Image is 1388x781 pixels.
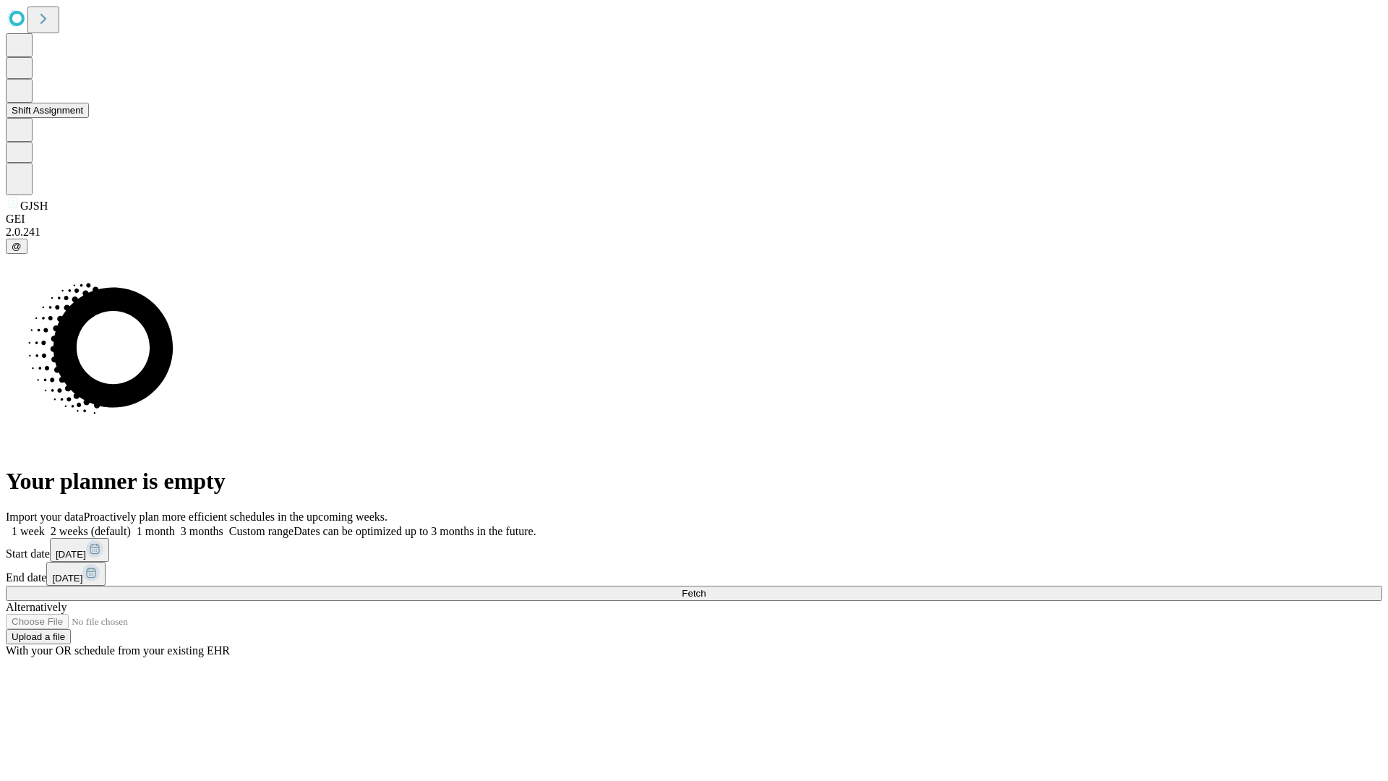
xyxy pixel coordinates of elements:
[6,511,84,523] span: Import your data
[6,586,1382,601] button: Fetch
[6,213,1382,226] div: GEI
[6,629,71,644] button: Upload a file
[46,562,106,586] button: [DATE]
[6,644,230,657] span: With your OR schedule from your existing EHR
[229,525,294,537] span: Custom range
[6,226,1382,239] div: 2.0.241
[52,573,82,584] span: [DATE]
[682,588,706,599] span: Fetch
[6,239,27,254] button: @
[6,468,1382,495] h1: Your planner is empty
[6,601,67,613] span: Alternatively
[6,562,1382,586] div: End date
[181,525,223,537] span: 3 months
[84,511,387,523] span: Proactively plan more efficient schedules in the upcoming weeks.
[12,241,22,252] span: @
[6,103,89,118] button: Shift Assignment
[51,525,131,537] span: 2 weeks (default)
[137,525,175,537] span: 1 month
[56,549,86,560] span: [DATE]
[20,200,48,212] span: GJSH
[12,525,45,537] span: 1 week
[294,525,536,537] span: Dates can be optimized up to 3 months in the future.
[6,538,1382,562] div: Start date
[50,538,109,562] button: [DATE]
